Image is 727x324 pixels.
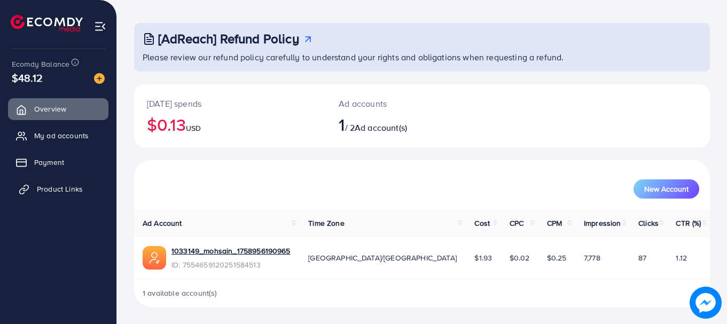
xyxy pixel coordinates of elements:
[186,123,201,133] span: USD
[171,246,291,256] a: 1033149_mohsain_1758956190965
[644,185,689,193] span: New Account
[37,184,83,194] span: Product Links
[510,252,530,263] span: $0.02
[8,125,108,146] a: My ad accounts
[308,252,457,263] span: [GEOGRAPHIC_DATA]/[GEOGRAPHIC_DATA]
[34,130,89,141] span: My ad accounts
[158,31,299,46] h3: [AdReach] Refund Policy
[339,97,457,110] p: Ad accounts
[634,179,699,199] button: New Account
[147,97,313,110] p: [DATE] spends
[34,157,64,168] span: Payment
[547,218,562,228] span: CPM
[8,98,108,120] a: Overview
[510,218,523,228] span: CPC
[11,15,83,31] img: logo
[143,246,166,270] img: ic-ads-acc.e4c84228.svg
[676,252,687,263] span: 1.12
[474,252,492,263] span: $1.93
[638,218,659,228] span: Clicks
[94,20,106,33] img: menu
[8,178,108,200] a: Product Links
[147,114,313,135] h2: $0.13
[355,122,407,133] span: Ad account(s)
[12,59,69,69] span: Ecomdy Balance
[143,288,217,298] span: 1 available account(s)
[143,51,703,64] p: Please review our refund policy carefully to understand your rights and obligations when requesti...
[171,259,291,270] span: ID: 7554659120251584513
[584,252,600,263] span: 7,778
[8,152,108,173] a: Payment
[339,112,345,137] span: 1
[638,252,646,263] span: 87
[94,73,105,84] img: image
[12,70,43,85] span: $48.12
[474,218,490,228] span: Cost
[34,104,66,114] span: Overview
[547,252,567,263] span: $0.25
[143,218,182,228] span: Ad Account
[339,114,457,135] h2: / 2
[676,218,701,228] span: CTR (%)
[584,218,621,228] span: Impression
[308,218,344,228] span: Time Zone
[690,287,722,319] img: image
